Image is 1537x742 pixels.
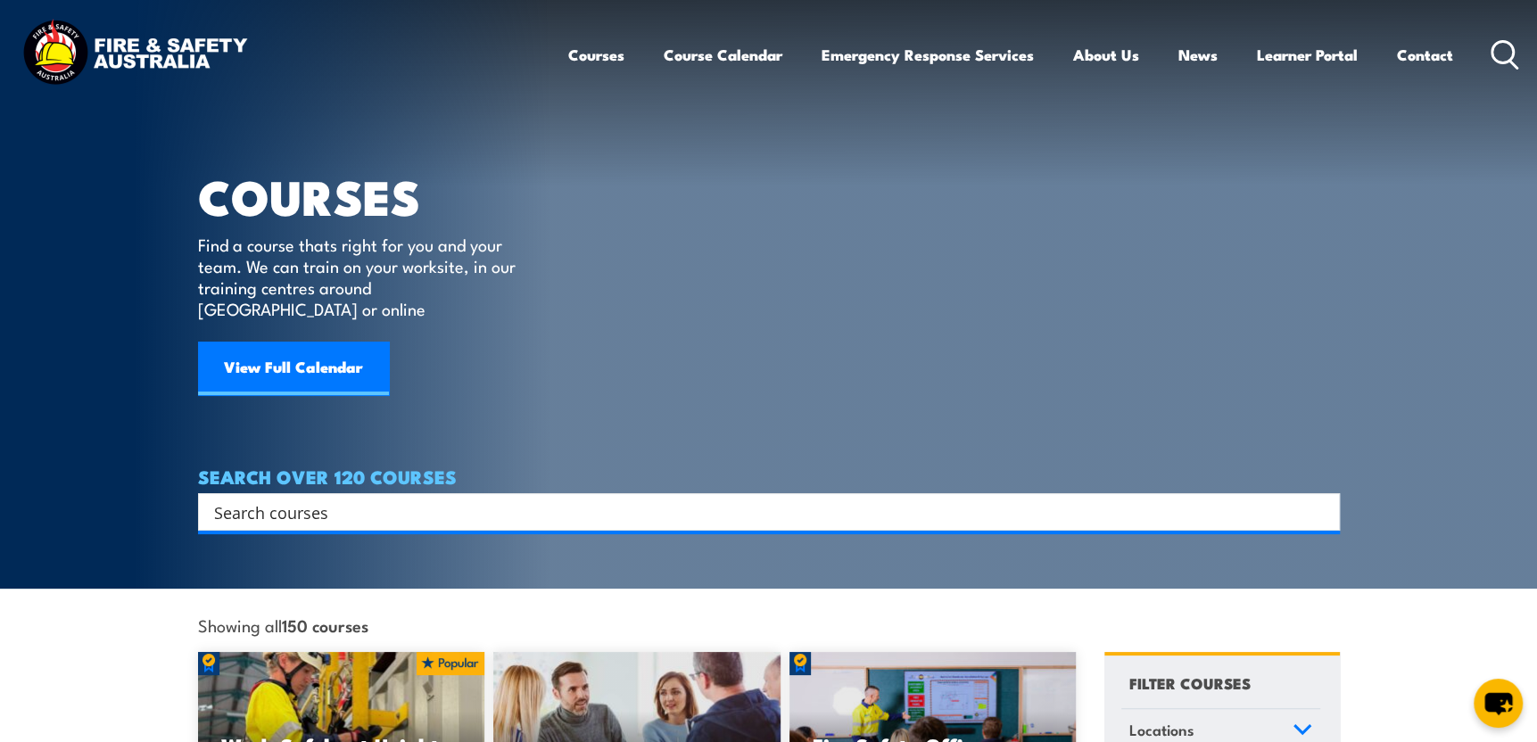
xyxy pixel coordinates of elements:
[218,499,1304,524] form: Search form
[1178,31,1218,78] a: News
[1073,31,1139,78] a: About Us
[214,499,1301,525] input: Search input
[198,466,1340,486] h4: SEARCH OVER 120 COURSES
[1129,718,1194,742] span: Locations
[1474,679,1523,728] button: chat-button
[1129,671,1251,695] h4: FILTER COURSES
[282,613,368,637] strong: 150 courses
[664,31,782,78] a: Course Calendar
[198,342,389,395] a: View Full Calendar
[1309,499,1334,524] button: Search magnifier button
[568,31,624,78] a: Courses
[198,234,524,319] p: Find a course thats right for you and your team. We can train on your worksite, in our training c...
[822,31,1034,78] a: Emergency Response Services
[1397,31,1453,78] a: Contact
[198,175,541,217] h1: COURSES
[1257,31,1358,78] a: Learner Portal
[198,615,368,634] span: Showing all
